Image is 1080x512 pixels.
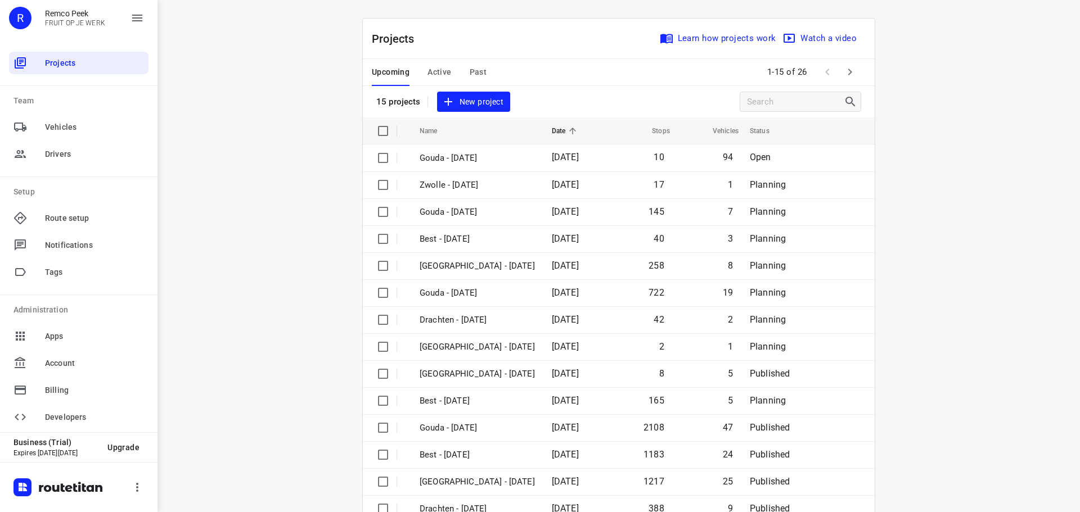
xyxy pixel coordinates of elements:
[750,260,786,271] span: Planning
[420,206,535,219] p: Gouda - Friday
[470,65,487,79] span: Past
[9,116,148,138] div: Vehicles
[728,179,733,190] span: 1
[13,449,98,457] p: Expires [DATE][DATE]
[763,60,812,84] span: 1-15 of 26
[45,121,144,133] span: Vehicles
[13,438,98,447] p: Business (Trial)
[552,152,579,162] span: [DATE]
[552,287,579,298] span: [DATE]
[750,152,771,162] span: Open
[750,476,790,487] span: Published
[437,92,510,112] button: New project
[420,152,535,165] p: Gouda - Monday
[649,260,664,271] span: 258
[750,422,790,433] span: Published
[728,206,733,217] span: 7
[750,206,786,217] span: Planning
[728,233,733,244] span: 3
[552,422,579,433] span: [DATE]
[728,314,733,325] span: 2
[9,352,148,374] div: Account
[9,406,148,428] div: Developers
[45,411,144,423] span: Developers
[747,93,844,111] input: Search projects
[45,384,144,396] span: Billing
[723,287,733,298] span: 19
[552,476,579,487] span: [DATE]
[654,152,664,162] span: 10
[654,314,664,325] span: 42
[637,124,670,138] span: Stops
[698,124,739,138] span: Vehicles
[750,314,786,325] span: Planning
[839,61,861,83] span: Next Page
[107,443,139,452] span: Upgrade
[750,233,786,244] span: Planning
[552,124,580,138] span: Date
[750,124,784,138] span: Status
[9,234,148,256] div: Notifications
[723,422,733,433] span: 47
[45,357,144,369] span: Account
[643,449,664,460] span: 1183
[552,179,579,190] span: [DATE]
[420,287,535,300] p: Gouda - Thursday
[728,368,733,379] span: 5
[420,233,535,246] p: Best - Friday
[13,95,148,107] p: Team
[13,304,148,316] p: Administration
[420,341,535,354] p: Antwerpen - Thursday
[45,148,144,160] span: Drivers
[552,395,579,406] span: [DATE]
[45,19,105,27] p: FRUIT OP JE WERK
[552,368,579,379] span: [DATE]
[659,368,664,379] span: 8
[420,422,535,434] p: Gouda - Wednesday
[552,314,579,325] span: [DATE]
[9,143,148,165] div: Drivers
[420,260,535,273] p: Zwolle - Thursday
[9,207,148,229] div: Route setup
[654,233,664,244] span: 40
[444,95,503,109] span: New project
[649,287,664,298] span: 722
[552,449,579,460] span: [DATE]
[420,179,535,192] p: Zwolle - Friday
[420,314,535,327] p: Drachten - Thursday
[654,179,664,190] span: 17
[552,260,579,271] span: [DATE]
[376,97,421,107] p: 15 projects
[750,341,786,352] span: Planning
[45,239,144,251] span: Notifications
[723,152,733,162] span: 94
[9,325,148,347] div: Apps
[649,395,664,406] span: 165
[552,233,579,244] span: [DATE]
[420,475,535,488] p: Zwolle - Wednesday
[13,186,148,198] p: Setup
[816,61,839,83] span: Previous Page
[552,206,579,217] span: [DATE]
[45,266,144,278] span: Tags
[45,330,144,342] span: Apps
[552,341,579,352] span: [DATE]
[45,212,144,224] span: Route setup
[9,261,148,283] div: Tags
[427,65,451,79] span: Active
[750,368,790,379] span: Published
[420,368,535,380] p: Gemeente Rotterdam - Thursday
[9,379,148,401] div: Billing
[750,395,786,406] span: Planning
[723,476,733,487] span: 25
[420,448,535,461] p: Best - Wednesday
[420,395,535,407] p: Best - Thursday
[45,9,105,18] p: Remco Peek
[45,57,144,69] span: Projects
[723,449,733,460] span: 24
[98,437,148,457] button: Upgrade
[643,476,664,487] span: 1217
[728,341,733,352] span: 1
[649,206,664,217] span: 145
[372,65,409,79] span: Upcoming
